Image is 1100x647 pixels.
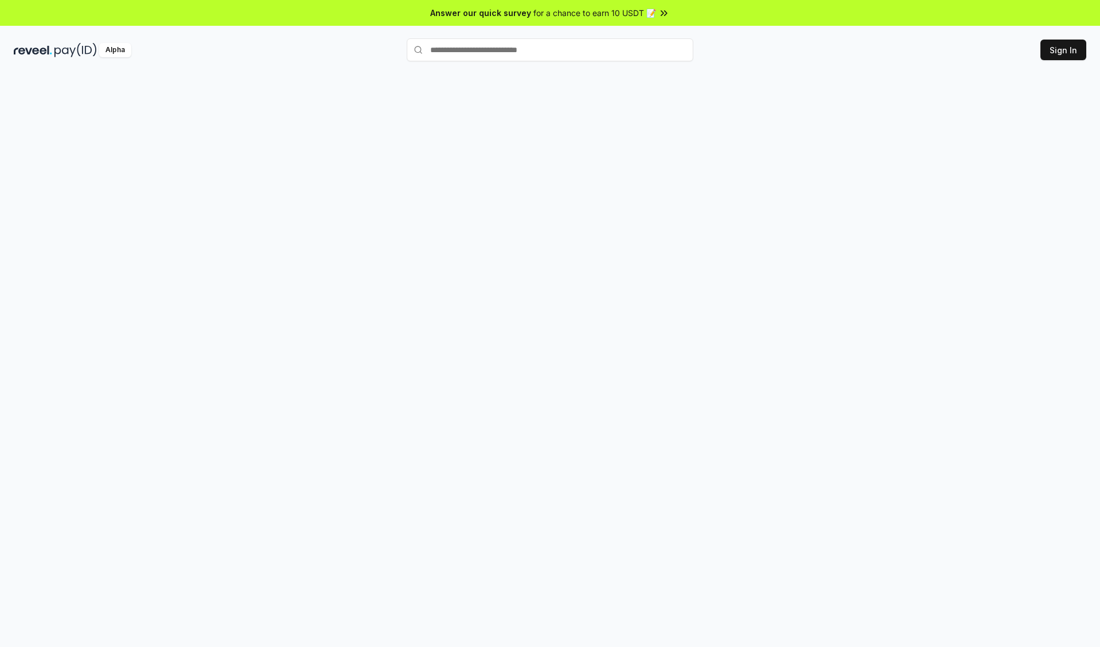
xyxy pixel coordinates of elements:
span: Answer our quick survey [430,7,531,19]
img: pay_id [54,43,97,57]
button: Sign In [1040,40,1086,60]
img: reveel_dark [14,43,52,57]
div: Alpha [99,43,131,57]
span: for a chance to earn 10 USDT 📝 [533,7,656,19]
